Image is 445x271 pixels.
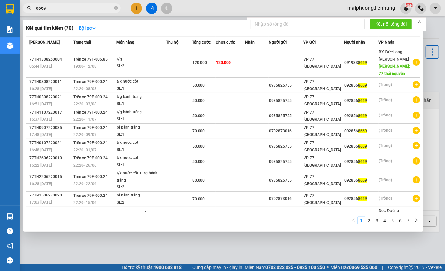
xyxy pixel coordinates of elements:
span: 17:48 [DATE] [29,132,52,137]
div: 77TN1210240085 [29,211,71,218]
input: Nhập số tổng đài [251,19,365,29]
span: VP 77 [GEOGRAPHIC_DATA] [304,141,341,152]
div: SL: 2 [117,199,166,206]
div: 0702873016 [269,196,303,202]
button: Kết nối tổng đài [370,19,412,29]
span: VP Nhận [379,40,395,45]
div: SL: 1 [117,85,166,92]
span: left [352,218,356,222]
span: 120.000 [216,61,231,65]
div: 092856 [344,158,378,165]
span: Trên xe 79F-000.24 [73,125,108,130]
button: left [350,217,358,224]
div: 77TN2206220015 [29,173,71,180]
span: BX Đức Long [PERSON_NAME] [379,50,409,61]
div: 0935825755 [269,82,303,89]
a: 5 [389,217,396,224]
span: Trên xe 79F-000.24 [73,156,108,160]
span: message [7,257,13,264]
span: 50.000 [192,159,205,164]
div: bị bánh tráng [117,124,166,131]
span: Trạng thái [73,40,91,45]
span: VP Gửi [303,40,316,45]
a: 6 [397,217,404,224]
input: Tìm tên, số ĐT hoặc mã đơn [36,5,113,12]
span: VP 77 [GEOGRAPHIC_DATA] [304,193,341,205]
li: 7 [405,217,412,224]
span: 70.000 [192,129,205,133]
span: plus-circle [413,59,420,66]
span: (Trống) [379,196,392,201]
div: 77TN0308220021 [29,94,71,101]
span: 16:48 [DATE] [29,148,52,152]
div: 092856 [344,177,378,184]
span: Nhãn [245,40,255,45]
div: 0935825755 [269,158,303,165]
span: 8669 [358,178,367,183]
li: 2 [365,217,373,224]
span: Tổng cước [192,40,211,45]
span: 22:20 - 15/06 [73,200,96,205]
div: 0935825755 [269,113,303,119]
span: VP 77 [GEOGRAPHIC_DATA] [304,212,341,224]
span: Chưa cước [216,40,235,45]
li: 4 [381,217,389,224]
div: t/g bánh tráng [117,93,166,101]
li: 5 [389,217,397,224]
div: 0935825755 [269,143,303,150]
span: Món hàng [116,40,134,45]
div: SL: 2 [117,184,166,191]
span: 8669 [358,144,367,149]
span: plus-circle [413,112,420,119]
span: VP 77 [GEOGRAPHIC_DATA] [304,79,341,91]
span: 8669 [358,196,367,201]
span: 80.000 [192,178,205,183]
div: 77TN0808220011 [29,78,71,85]
span: 19:00 - 12/08 [73,64,96,69]
div: 092856 [344,128,378,135]
div: 77TN0107220021 [29,140,71,146]
span: 8669 [358,98,367,103]
span: 22:20 - 22/06 [73,182,96,186]
span: Trên xe 79F-000.24 [73,141,108,145]
span: VP 77 [GEOGRAPHIC_DATA] [304,110,341,122]
li: Next Page [412,217,420,224]
a: 4 [381,217,389,224]
div: 091933 [344,60,378,66]
span: 8669 [358,129,367,133]
div: PHỤ KIỆN CANÔ [117,211,166,218]
div: SL: 1 [117,116,166,123]
span: plus-circle [413,195,420,202]
span: close [417,19,422,23]
span: 16:28 [DATE] [29,182,52,186]
span: 16:22 [DATE] [29,163,52,168]
div: SL: 1 [117,101,166,108]
div: 77TN1308250004 [29,56,71,63]
span: 120.000 [192,61,207,65]
span: (Trống) [379,159,392,163]
span: 16:51 [DATE] [29,102,52,106]
span: (Trống) [379,113,392,117]
span: plus-circle [413,176,420,183]
div: 77TN1107220017 [29,109,71,116]
strong: Bộ lọc [79,25,96,31]
li: Previous Page [350,217,358,224]
span: right [414,218,418,222]
span: [PERSON_NAME]: 77 thái nguyên [379,64,410,76]
div: 092856 [344,82,378,89]
span: search [27,6,32,10]
span: Người gửi [269,40,287,45]
span: (Trống) [379,128,392,133]
span: Người nhận [344,40,365,45]
span: 8669 [358,83,367,88]
span: 22:20 - 26/06 [73,163,96,168]
span: 22:20 - 03/08 [73,102,96,106]
span: 8669 [358,159,367,164]
span: Trên xe 79F-000.24 [73,193,108,198]
span: (Trống) [379,178,392,182]
div: SL: 2 [117,63,166,70]
a: 2 [366,217,373,224]
div: 77TN2606220010 [29,155,71,162]
div: 0702873016 [269,128,303,135]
